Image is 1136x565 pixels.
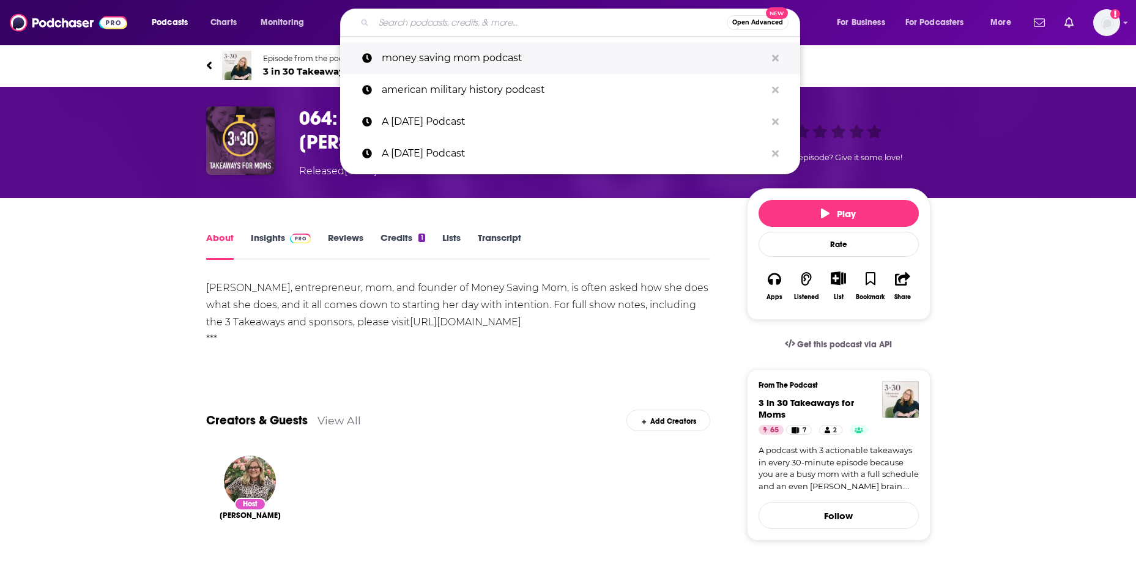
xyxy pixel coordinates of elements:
[834,293,844,301] div: List
[206,106,275,175] img: 064: Make Over Your Mornings // Crystal Paine of Money Saving Mom
[224,456,276,508] img: Rachel Nielson
[410,316,521,328] a: [URL][DOMAIN_NAME]
[206,232,234,260] a: About
[759,425,784,435] a: 65
[759,381,909,390] h3: From The Podcast
[759,397,854,420] a: 3 in 30 Takeaways for Moms
[727,15,789,30] button: Open AdvancedNew
[905,14,964,31] span: For Podcasters
[382,42,766,74] p: money saving mom podcast
[1029,12,1050,33] a: Show notifications dropdown
[220,511,281,520] a: Rachel Nielson
[152,14,188,31] span: Podcasts
[775,153,902,162] span: Good episode? Give it some love!
[759,264,790,308] button: Apps
[790,264,822,308] button: Listened
[837,14,885,31] span: For Business
[826,271,851,285] button: Show More Button
[263,65,423,77] span: 3 in 30 Takeaways for Moms
[261,14,304,31] span: Monitoring
[797,339,892,350] span: Get this podcast via API
[819,425,842,435] a: 2
[340,106,800,138] a: A [DATE] Podcast
[252,13,320,32] button: open menu
[821,208,856,220] span: Play
[202,13,244,32] a: Charts
[340,42,800,74] a: money saving mom podcast
[855,264,886,308] button: Bookmark
[990,14,1011,31] span: More
[299,106,727,154] h1: 064: Make Over Your Mornings // Crystal Paine of Money Saving Mom
[220,511,281,520] span: [PERSON_NAME]
[1110,9,1120,19] svg: Add a profile image
[1093,9,1120,36] button: Show profile menu
[478,232,521,260] a: Transcript
[340,138,800,169] a: A [DATE] Podcast
[381,232,425,260] a: Credits1
[251,232,311,260] a: InsightsPodchaser Pro
[234,498,266,511] div: Host
[206,413,308,428] a: Creators & Guests
[767,294,782,301] div: Apps
[340,74,800,106] a: american military history podcast
[418,234,425,242] div: 1
[828,13,900,32] button: open menu
[374,13,727,32] input: Search podcasts, credits, & more...
[775,330,902,360] a: Get this podcast via API
[299,164,377,179] div: Released [DATE]
[442,232,461,260] a: Lists
[759,445,919,492] a: A podcast with 3 actionable takeaways in every 30-minute episode because you are a busy mom with ...
[803,424,806,437] span: 7
[328,232,363,260] a: Reviews
[210,14,237,31] span: Charts
[766,7,788,19] span: New
[732,20,783,26] span: Open Advanced
[897,13,982,32] button: open menu
[982,13,1026,32] button: open menu
[882,381,919,418] img: 3 in 30 Takeaways for Moms
[263,54,423,63] span: Episode from the podcast
[317,414,361,427] a: View All
[1060,12,1078,33] a: Show notifications dropdown
[382,106,766,138] p: A Writer's Day Podcast
[856,294,885,301] div: Bookmark
[759,200,919,227] button: Play
[206,279,711,348] div: [PERSON_NAME], entrepreneur, mom, and founder of Money Saving Mom, is often asked how she does wh...
[759,502,919,529] button: Follow
[352,9,812,37] div: Search podcasts, credits, & more...
[1093,9,1120,36] span: Logged in as KSteele
[10,11,127,34] img: Podchaser - Follow, Share and Rate Podcasts
[894,294,911,301] div: Share
[786,425,811,435] a: 7
[1093,9,1120,36] img: User Profile
[222,51,251,80] img: 3 in 30 Takeaways for Moms
[143,13,204,32] button: open menu
[290,234,311,243] img: Podchaser Pro
[886,264,918,308] button: Share
[382,74,766,106] p: american military history podcast
[382,138,766,169] p: A Writer's Day Podcast
[626,410,710,431] div: Add Creators
[206,51,930,80] a: 3 in 30 Takeaways for MomsEpisode from the podcast3 in 30 Takeaways for Moms65
[833,424,837,437] span: 2
[822,264,854,308] div: Show More ButtonList
[770,424,779,437] span: 65
[759,232,919,257] div: Rate
[794,294,819,301] div: Listened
